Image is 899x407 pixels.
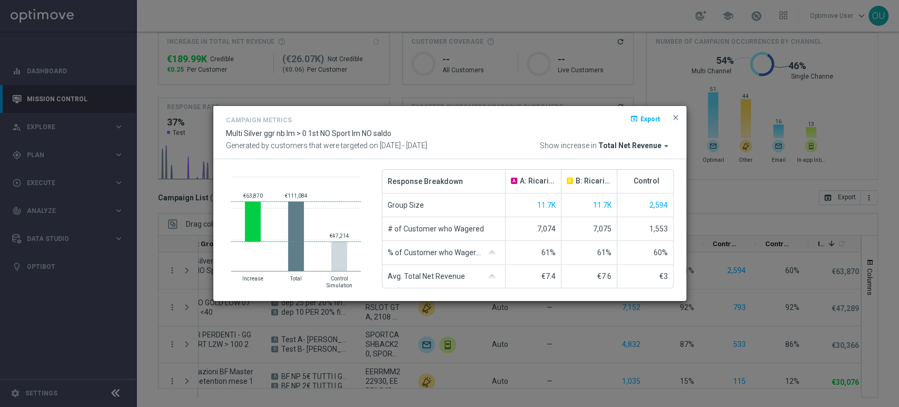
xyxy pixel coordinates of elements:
text: €111,084 [285,193,308,199]
i: arrow_drop_down [661,141,671,151]
span: Show increase in [540,141,597,151]
span: Show unique customers [649,201,668,209]
span: Response Breakdown [388,170,463,193]
text: €63,870 [243,193,263,199]
span: Avg. Total Net Revenue [388,265,465,288]
span: close [671,113,680,122]
span: 1,553 [649,225,668,233]
span: Export [640,115,660,122]
text: Total [290,276,302,282]
span: 61% [541,248,556,257]
span: 7,075 [593,225,611,233]
text: Increase [242,276,263,282]
span: [DATE] - [DATE] [380,141,427,150]
span: # of Customer who Wagered [388,217,484,240]
span: Total Net Revenue [598,141,661,151]
button: open_in_browser Export [629,112,661,125]
span: €3 [659,272,668,280]
img: gaussianGrey.svg [484,250,500,256]
text: €47,214 [330,233,349,239]
button: Total Net Revenue arrow_drop_down [598,141,674,151]
span: €7.4 [541,272,556,280]
span: €7.6 [597,272,611,280]
img: gaussianGrey.svg [484,274,500,279]
span: A: Ricarica 30€ ricevi 5€ Slot, ricarica 50€ ricevi 10€, ricarica 75€ ricevi 15€ [520,177,556,186]
span: Show unique customers [593,201,611,209]
i: open_in_browser [630,114,638,123]
span: Multi Silver ggr nb lm > 0 1st NO Sport lm NO saldo [226,129,391,138]
span: 7,074 [537,225,556,233]
span: B: Ricarica 30€ ricevi 5€ Slot, ricarica 50€ ricevi 10€, ricarica 75€ ricevi 15€ [576,177,611,186]
span: B [567,178,573,184]
span: A [511,178,517,184]
span: Group Size [388,193,424,217]
span: Generated by customers that were targeted on [226,141,378,150]
h4: Campaign Metrics [226,117,292,124]
text: Control Simulation [326,276,352,288]
span: Show unique customers [537,201,556,209]
span: 60% [654,248,668,257]
span: % of Customer who Wagered [388,241,484,264]
span: Control [634,177,659,186]
span: 61% [597,248,611,257]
